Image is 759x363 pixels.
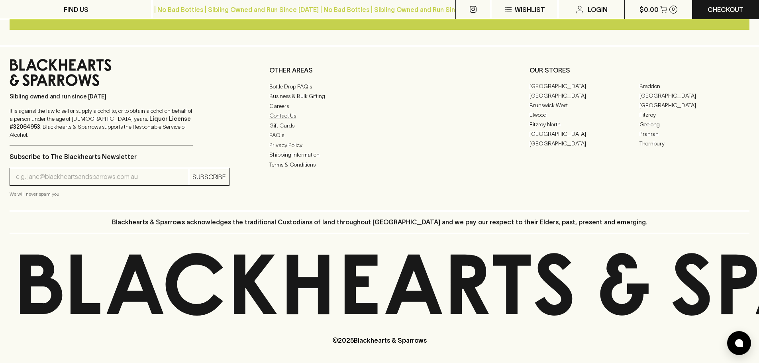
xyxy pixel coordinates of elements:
a: [GEOGRAPHIC_DATA] [530,81,639,91]
a: Contact Us [269,111,489,120]
button: SUBSCRIBE [189,168,229,185]
input: e.g. jane@blackheartsandsparrows.com.au [16,171,189,183]
p: SUBSCRIBE [192,172,226,182]
a: Thornbury [639,139,749,148]
a: Business & Bulk Gifting [269,91,489,101]
a: Terms & Conditions [269,160,489,169]
p: OUR STORES [530,65,749,75]
p: FIND US [64,5,88,14]
a: [GEOGRAPHIC_DATA] [530,139,639,148]
a: Elwood [530,110,639,120]
a: Fitzroy North [530,120,639,129]
p: Sibling owned and run since [DATE] [10,92,193,100]
a: Gift Cards [269,121,489,130]
p: $0.00 [639,5,659,14]
a: Privacy Policy [269,140,489,150]
a: Careers [269,101,489,111]
a: Shipping Information [269,150,489,159]
a: [GEOGRAPHIC_DATA] [530,91,639,100]
a: Prahran [639,129,749,139]
a: Braddon [639,81,749,91]
a: Brunswick West [530,100,639,110]
img: bubble-icon [735,339,743,347]
a: [GEOGRAPHIC_DATA] [530,129,639,139]
a: [GEOGRAPHIC_DATA] [639,91,749,100]
p: 0 [672,7,675,12]
a: FAQ's [269,130,489,140]
p: Subscribe to The Blackhearts Newsletter [10,152,229,161]
a: Geelong [639,120,749,129]
p: Checkout [708,5,743,14]
a: [GEOGRAPHIC_DATA] [639,100,749,110]
p: Login [588,5,608,14]
p: Wishlist [515,5,545,14]
p: It is against the law to sell or supply alcohol to, or to obtain alcohol on behalf of a person un... [10,107,193,139]
p: OTHER AREAS [269,65,489,75]
a: Fitzroy [639,110,749,120]
p: Blackhearts & Sparrows acknowledges the traditional Custodians of land throughout [GEOGRAPHIC_DAT... [112,217,647,227]
p: We will never spam you [10,190,229,198]
a: Bottle Drop FAQ's [269,82,489,91]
